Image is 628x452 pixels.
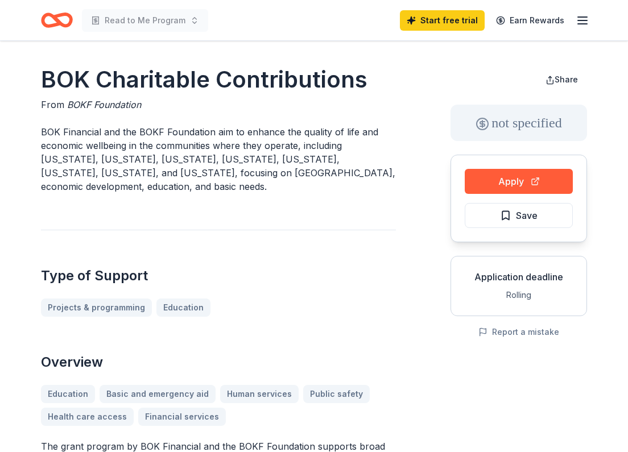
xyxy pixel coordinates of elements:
p: BOK Financial and the BOKF Foundation aim to enhance the quality of life and economic wellbeing i... [41,125,396,193]
span: BOKF Foundation [67,99,141,110]
button: Read to Me Program [82,9,208,32]
a: Projects & programming [41,298,152,317]
h2: Type of Support [41,267,396,285]
a: Earn Rewards [489,10,571,31]
span: Share [555,74,578,84]
span: Save [516,208,538,223]
h2: Overview [41,353,396,371]
div: From [41,98,396,111]
div: Application deadline [460,270,577,284]
div: Rolling [460,288,577,302]
button: Apply [465,169,573,194]
a: Home [41,7,73,34]
a: Start free trial [400,10,485,31]
button: Save [465,203,573,228]
button: Report a mistake [478,325,559,339]
a: Education [156,298,210,317]
button: Share [536,68,587,91]
span: Read to Me Program [105,14,185,27]
div: not specified [451,105,587,141]
h1: BOK Charitable Contributions [41,64,396,96]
